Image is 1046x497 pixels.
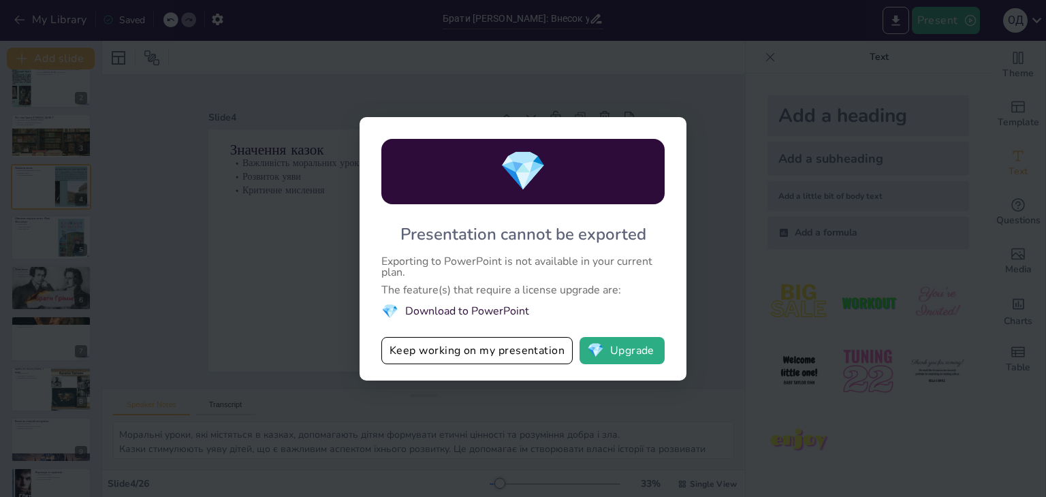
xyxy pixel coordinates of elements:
[580,337,665,364] button: diamondUpgrade
[381,337,573,364] button: Keep working on my presentation
[499,145,547,197] span: diamond
[400,223,646,245] div: Presentation cannot be exported
[381,302,665,321] li: Download to PowerPoint
[381,285,665,295] div: The feature(s) that require a license upgrade are:
[587,344,604,357] span: diamond
[381,256,665,278] div: Exporting to PowerPoint is not available in your current plan.
[381,302,398,321] span: diamond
